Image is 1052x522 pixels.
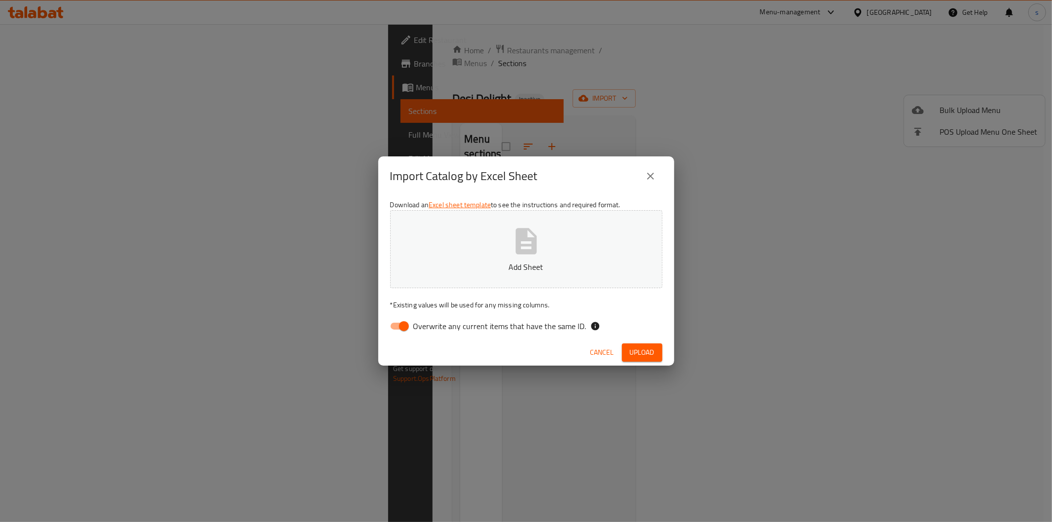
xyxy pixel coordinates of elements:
div: Download an to see the instructions and required format. [378,196,674,339]
button: close [639,164,662,188]
p: Existing values will be used for any missing columns. [390,300,662,310]
button: Add Sheet [390,210,662,288]
span: Cancel [590,346,614,359]
span: Upload [630,346,654,359]
svg: If the overwrite option isn't selected, then the items that match an existing ID will be ignored ... [590,321,600,331]
h2: Import Catalog by Excel Sheet [390,168,538,184]
button: Cancel [586,343,618,362]
p: Add Sheet [405,261,647,273]
a: Excel sheet template [429,198,491,211]
span: Overwrite any current items that have the same ID. [413,320,586,332]
button: Upload [622,343,662,362]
